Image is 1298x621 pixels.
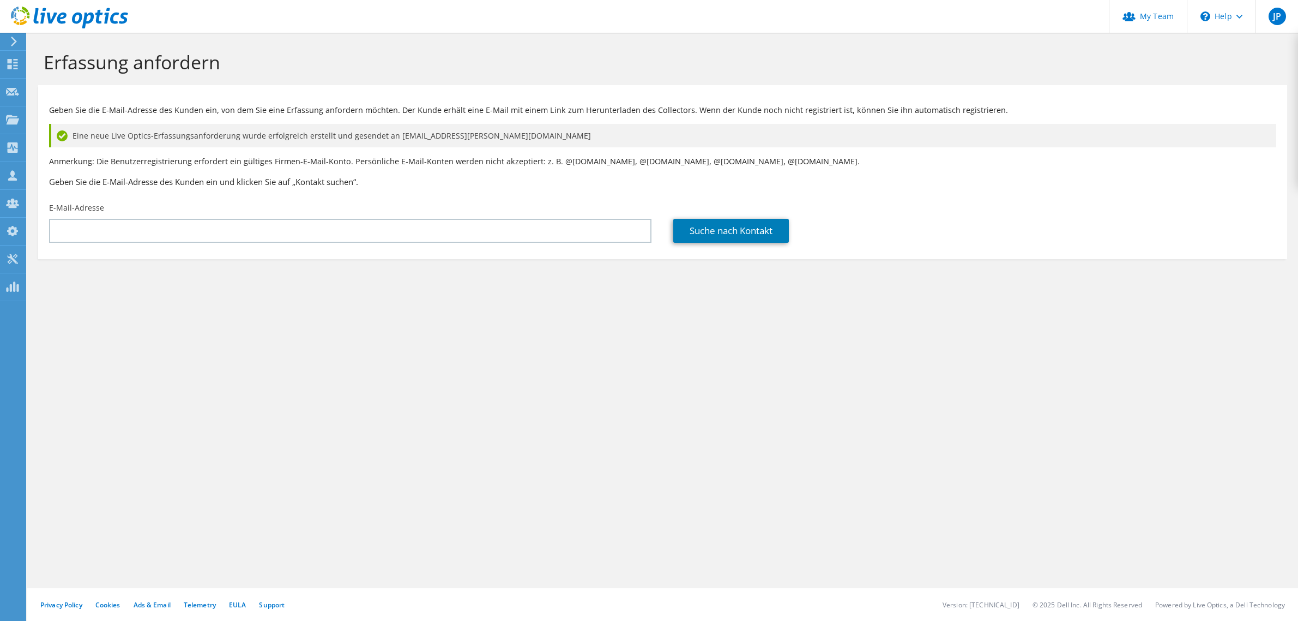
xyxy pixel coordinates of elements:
[1269,8,1286,25] span: JP
[49,202,104,213] label: E-Mail-Adresse
[673,219,789,243] a: Suche nach Kontakt
[40,600,82,610] a: Privacy Policy
[134,600,171,610] a: Ads & Email
[943,600,1019,610] li: Version: [TECHNICAL_ID]
[1155,600,1285,610] li: Powered by Live Optics, a Dell Technology
[229,600,246,610] a: EULA
[49,104,1276,116] p: Geben Sie die E-Mail-Adresse des Kunden ein, von dem Sie eine Erfassung anfordern möchten. Der Ku...
[184,600,216,610] a: Telemetry
[49,176,1276,188] h3: Geben Sie die E-Mail-Adresse des Kunden ein und klicken Sie auf „Kontakt suchen“.
[1033,600,1142,610] li: © 2025 Dell Inc. All Rights Reserved
[49,156,1276,168] p: Anmerkung: Die Benutzerregistrierung erfordert ein gültiges Firmen-E-Mail-Konto. Persönliche E-Ma...
[44,51,1276,74] h1: Erfassung anfordern
[259,600,285,610] a: Support
[1200,11,1210,21] svg: \n
[73,130,591,142] span: Eine neue Live Optics-Erfassungsanforderung wurde erfolgreich erstellt und gesendet an [EMAIL_ADD...
[95,600,120,610] a: Cookies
